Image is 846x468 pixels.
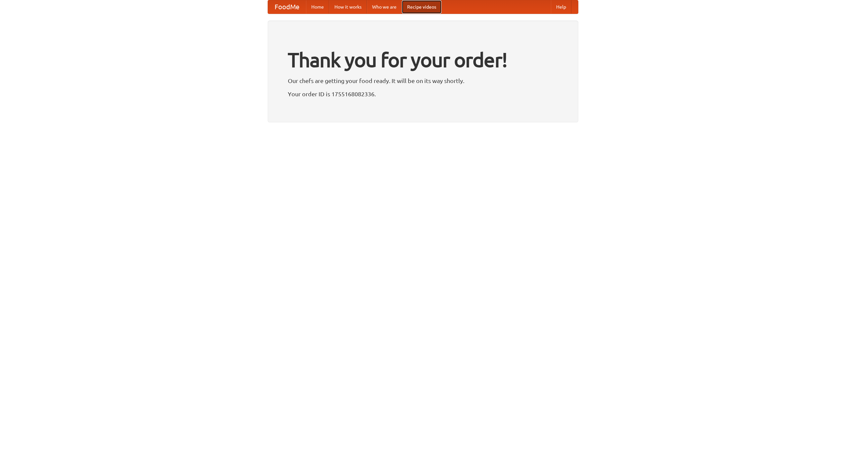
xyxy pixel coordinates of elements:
a: Who we are [367,0,402,14]
h1: Thank you for your order! [288,44,558,76]
a: How it works [329,0,367,14]
a: Help [551,0,571,14]
p: Our chefs are getting your food ready. It will be on its way shortly. [288,76,558,86]
p: Your order ID is 1755168082336. [288,89,558,99]
a: Home [306,0,329,14]
a: FoodMe [268,0,306,14]
a: Recipe videos [402,0,442,14]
